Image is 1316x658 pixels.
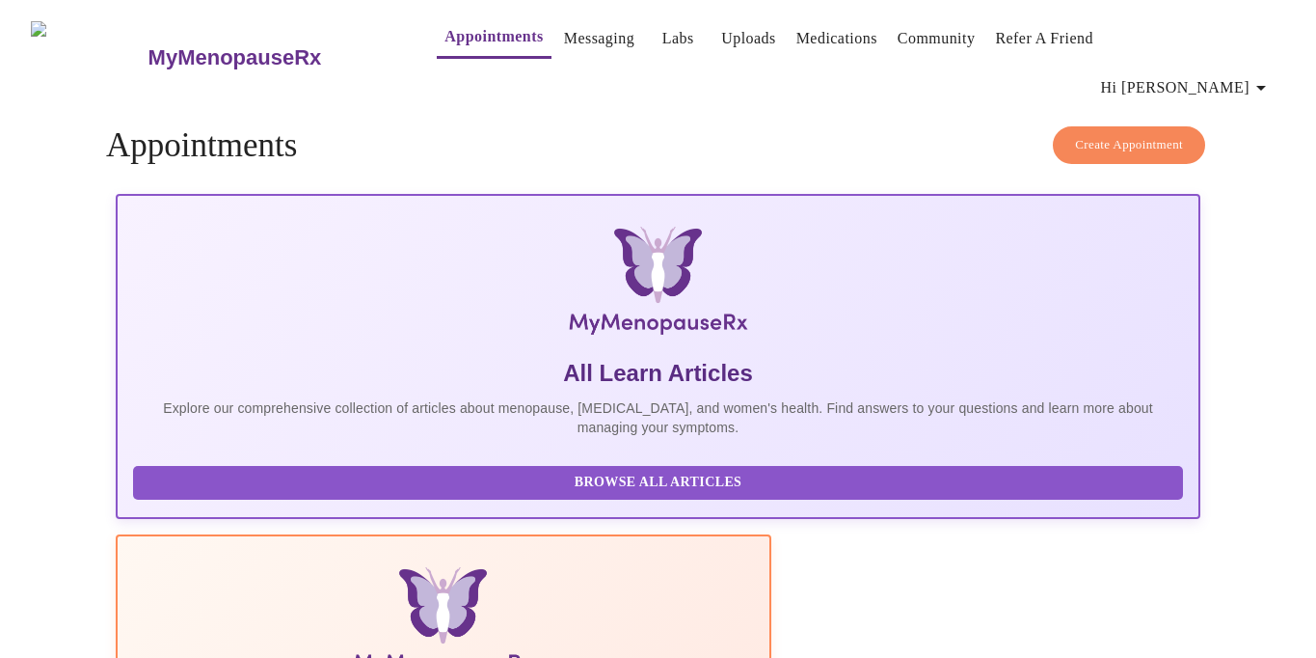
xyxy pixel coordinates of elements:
h5: All Learn Articles [133,358,1183,389]
a: Refer a Friend [995,25,1093,52]
a: Medications [796,25,877,52]
button: Community [890,19,983,58]
a: Community [898,25,976,52]
button: Appointments [437,17,551,59]
button: Messaging [556,19,642,58]
h3: MyMenopauseRx [148,45,322,70]
button: Labs [647,19,709,58]
a: Appointments [444,23,543,50]
button: Hi [PERSON_NAME] [1093,69,1280,107]
a: Messaging [564,25,634,52]
button: Medications [789,19,885,58]
img: MyMenopauseRx Logo [31,21,146,94]
span: Create Appointment [1075,134,1183,156]
h4: Appointments [106,126,1210,165]
button: Browse All Articles [133,466,1183,500]
a: Browse All Articles [133,473,1188,489]
a: Uploads [721,25,776,52]
span: Hi [PERSON_NAME] [1101,74,1273,101]
a: Labs [662,25,694,52]
span: Browse All Articles [152,471,1164,495]
button: Uploads [713,19,784,58]
a: MyMenopauseRx [146,24,398,92]
button: Create Appointment [1053,126,1205,164]
button: Refer a Friend [987,19,1101,58]
img: MyMenopauseRx Logo [296,227,1020,343]
p: Explore our comprehensive collection of articles about menopause, [MEDICAL_DATA], and women's hea... [133,398,1183,437]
